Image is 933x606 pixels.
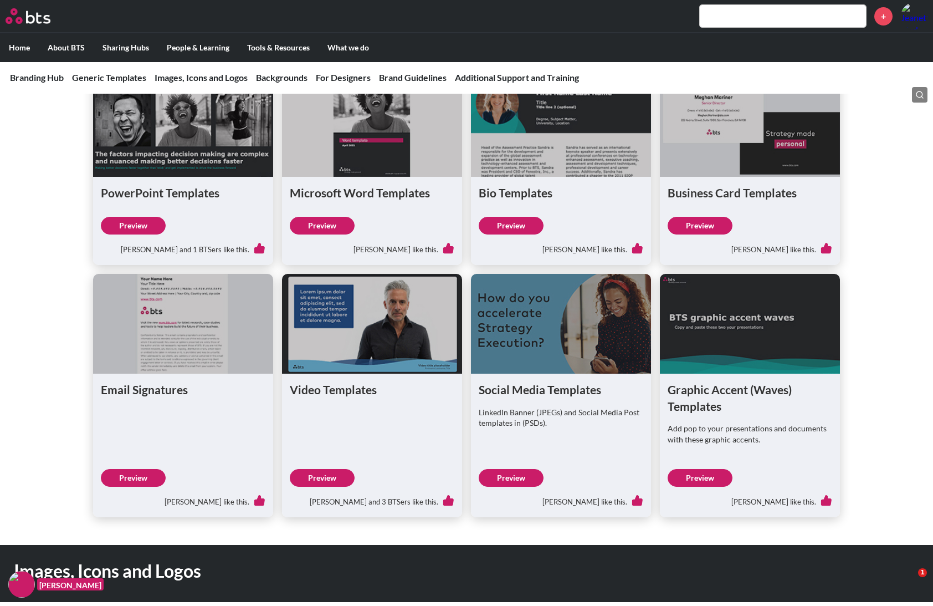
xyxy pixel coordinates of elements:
h1: Business Card Templates [668,185,832,201]
img: F [8,571,35,598]
a: Preview [101,469,166,487]
figcaption: [PERSON_NAME] [37,578,104,591]
h1: Video Templates [290,381,454,398]
div: [PERSON_NAME] like this. [479,235,643,258]
a: Preview [668,217,732,235]
div: [PERSON_NAME] and 3 BTSers like this. [290,487,454,510]
a: + [874,7,893,26]
img: Jeanette Flodell [901,3,927,29]
iframe: Intercom live chat [895,568,922,595]
img: BTS Logo [6,8,50,24]
label: What we do [319,33,378,62]
a: For Designers [316,72,371,83]
h1: Microsoft Word Templates [290,185,454,201]
label: Tools & Resources [238,33,319,62]
a: Preview [290,469,355,487]
a: Additional Support and Training [455,72,579,83]
a: Preview [290,217,355,235]
a: Profile [901,3,927,29]
div: [PERSON_NAME] like this. [479,487,643,510]
h1: Bio Templates [479,185,643,201]
a: Go home [6,8,71,24]
a: Preview [101,217,166,235]
a: Brand Guidelines [379,72,447,83]
div: [PERSON_NAME] like this. [668,487,832,510]
h1: Email Signatures [101,381,265,398]
h1: Images, Icons and Logos [14,559,648,584]
a: Backgrounds [256,72,307,83]
label: People & Learning [158,33,238,62]
a: Preview [668,469,732,487]
label: Sharing Hubs [94,33,158,62]
div: [PERSON_NAME] like this. [668,235,832,258]
div: [PERSON_NAME] like this. [101,487,265,510]
span: 1 [918,568,927,577]
h1: Social Media Templates [479,381,643,398]
div: [PERSON_NAME] and 1 BTSers like this. [101,235,265,258]
label: About BTS [39,33,94,62]
p: LinkedIn Banner (JPEGs) and Social Media Post templates in (PSDs). [479,407,643,429]
h1: Graphic Accent (Waves) Templates [668,381,832,414]
a: Images, Icons and Logos [155,72,248,83]
p: Add pop to your presentations and documents with these graphic accents. [668,423,832,445]
a: Preview [479,469,544,487]
div: [PERSON_NAME] like this. [290,235,454,258]
a: Preview [479,217,544,235]
a: Branding Hub [10,72,64,83]
h1: PowerPoint Templates [101,185,265,201]
a: Generic Templates [72,72,146,83]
